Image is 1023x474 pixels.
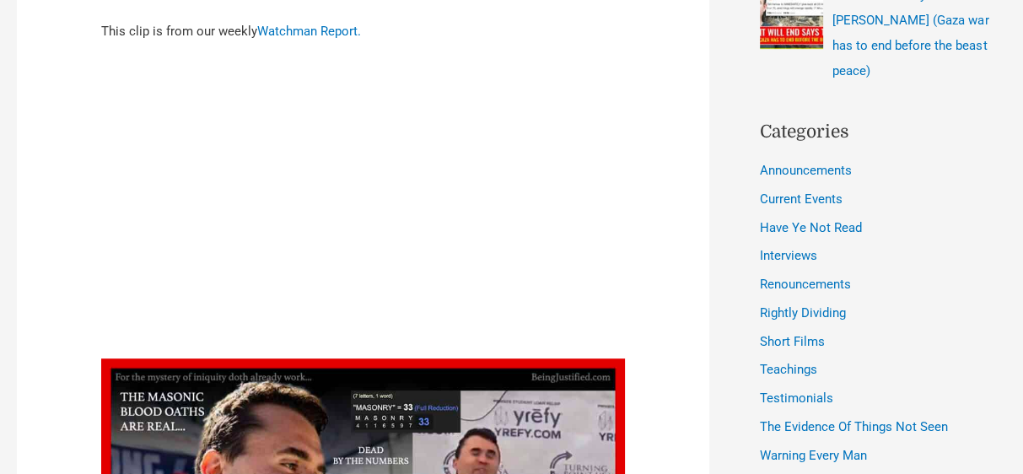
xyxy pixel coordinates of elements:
a: Have Ye Not Read [760,220,862,235]
a: Short Films [760,334,825,349]
a: Announcements [760,163,852,178]
a: The Evidence Of Things Not Seen [760,419,948,434]
a: Watchman Report. [257,24,361,39]
a: Current Events [760,191,843,207]
h2: Categories [760,119,1006,146]
a: Warning Every Man [760,448,867,463]
a: Rightly Dividing [760,305,846,320]
a: Testimonials [760,391,833,406]
a: Teachings [760,362,817,377]
a: Interviews [760,248,817,263]
iframe: CHARLIE [101,63,625,358]
p: This clip is from our weekly [101,20,625,44]
a: Renouncements [760,277,851,292]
